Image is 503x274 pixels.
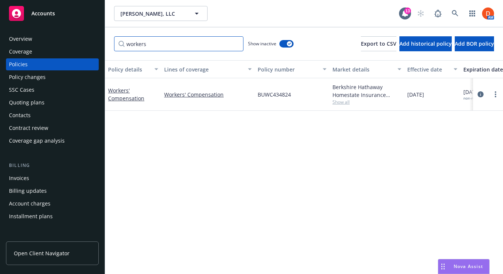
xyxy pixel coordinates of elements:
div: Billing updates [9,185,47,197]
div: SSC Cases [9,84,34,96]
a: Policy changes [6,71,99,83]
div: Lines of coverage [164,66,243,73]
div: Drag to move [438,259,448,274]
button: Policy number [255,60,329,78]
button: Effective date [404,60,460,78]
div: Policy number [258,66,318,73]
span: Nova Assist [454,263,483,270]
div: Contract review [9,122,48,134]
div: Market details [332,66,393,73]
div: Quoting plans [9,97,45,109]
a: Accounts [6,3,99,24]
span: Show all [332,99,401,105]
button: Market details [329,60,404,78]
div: Overview [9,33,32,45]
span: Accounts [31,10,55,16]
a: Invoices [6,172,99,184]
div: Coverage gap analysis [9,135,65,147]
a: Quoting plans [6,97,99,109]
a: Contract review [6,122,99,134]
button: Lines of coverage [161,60,255,78]
div: 13 [404,7,411,14]
button: Export to CSV [361,36,396,51]
button: Add BOR policy [455,36,494,51]
a: Coverage [6,46,99,58]
a: Policies [6,58,99,70]
a: circleInformation [476,90,485,99]
a: Start snowing [413,6,428,21]
a: more [491,90,500,99]
div: Effective date [407,66,449,73]
span: Show inactive [248,40,276,47]
a: Workers' Compensation [108,87,144,102]
div: Contacts [9,109,31,121]
span: Add BOR policy [455,40,494,47]
a: Coverage gap analysis [6,135,99,147]
img: photo [482,7,494,19]
a: Switch app [465,6,480,21]
div: Policies [9,58,28,70]
a: Contacts [6,109,99,121]
button: Add historical policy [399,36,452,51]
a: Report a Bug [430,6,445,21]
a: Search [448,6,463,21]
div: Policy changes [9,71,46,83]
span: Open Client Navigator [14,249,70,257]
button: Policy details [105,60,161,78]
input: Filter by keyword... [114,36,243,51]
a: SSC Cases [6,84,99,96]
div: non-recurring [463,96,487,101]
a: Overview [6,33,99,45]
span: Add historical policy [399,40,452,47]
div: Billing [6,162,99,169]
div: Coverage [9,46,32,58]
span: [PERSON_NAME], LLC [120,10,185,18]
div: Invoices [9,172,29,184]
span: [DATE] [463,88,487,101]
div: Berkshire Hathaway Homestate Insurance Company, Berkshire Hathaway Homestate Companies (BHHC) [332,83,401,99]
button: [PERSON_NAME], LLC [114,6,208,21]
a: Account charges [6,198,99,210]
div: Account charges [9,198,50,210]
span: [DATE] [407,91,424,98]
a: Installment plans [6,210,99,222]
div: Installment plans [9,210,53,222]
a: Billing updates [6,185,99,197]
a: Workers' Compensation [164,91,252,98]
span: BUWC434824 [258,91,291,98]
span: Export to CSV [361,40,396,47]
button: Nova Assist [438,259,490,274]
div: Policy details [108,66,150,73]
